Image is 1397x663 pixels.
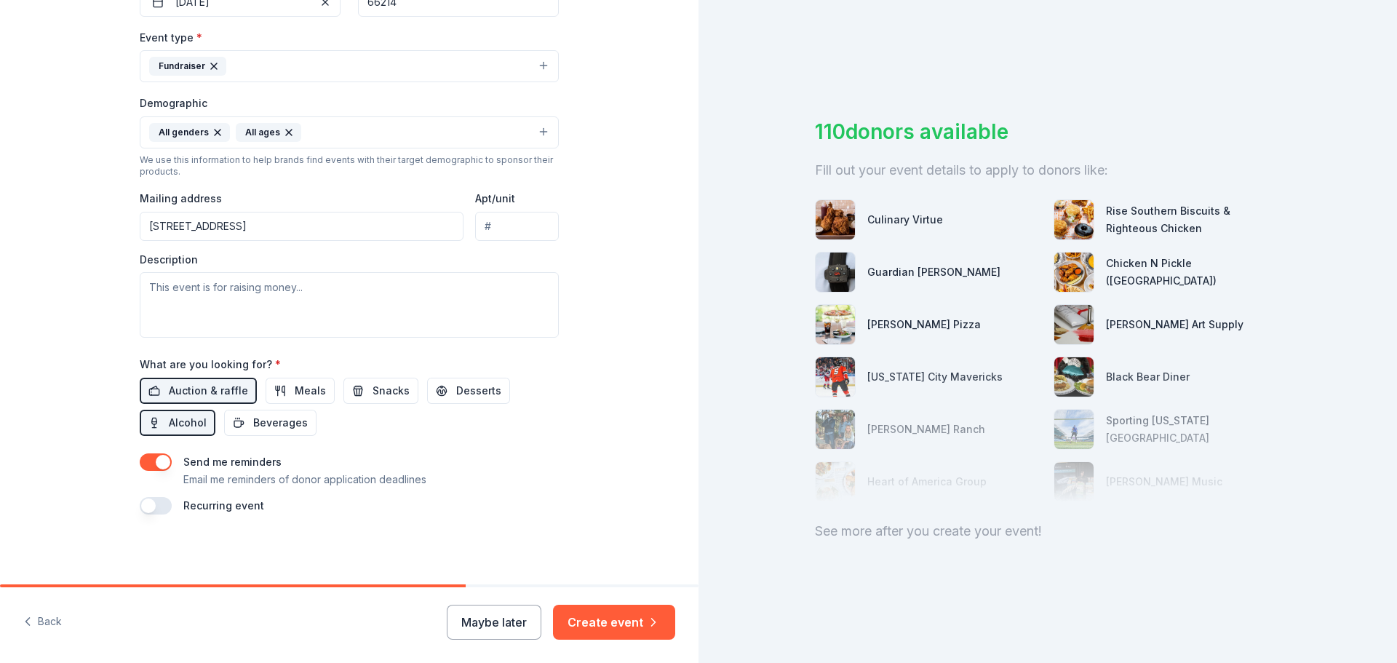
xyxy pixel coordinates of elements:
[236,123,301,142] div: All ages
[149,123,230,142] div: All genders
[266,378,335,404] button: Meals
[140,50,559,82] button: Fundraiser
[1054,253,1094,292] img: photo for Chicken N Pickle (Overland Park)
[815,116,1281,147] div: 110 donors available
[295,382,326,400] span: Meals
[447,605,541,640] button: Maybe later
[140,154,559,178] div: We use this information to help brands find events with their target demographic to sponsor their...
[169,414,207,432] span: Alcohol
[1106,255,1281,290] div: Chicken N Pickle ([GEOGRAPHIC_DATA])
[867,316,981,333] div: [PERSON_NAME] Pizza
[140,212,463,241] input: Enter a US address
[427,378,510,404] button: Desserts
[373,382,410,400] span: Snacks
[1106,202,1281,237] div: Rise Southern Biscuits & Righteous Chicken
[140,116,559,148] button: All gendersAll ages
[475,212,559,241] input: #
[183,499,264,512] label: Recurring event
[183,456,282,468] label: Send me reminders
[815,520,1281,543] div: See more after you create your event!
[149,57,226,76] div: Fundraiser
[224,410,317,436] button: Beverages
[140,96,207,111] label: Demographic
[343,378,418,404] button: Snacks
[1054,305,1094,344] img: photo for Trekell Art Supply
[553,605,675,640] button: Create event
[1054,200,1094,239] img: photo for Rise Southern Biscuits & Righteous Chicken
[140,31,202,45] label: Event type
[815,159,1281,182] div: Fill out your event details to apply to donors like:
[140,191,222,206] label: Mailing address
[816,200,855,239] img: photo for Culinary Virtue
[475,191,515,206] label: Apt/unit
[140,378,257,404] button: Auction & raffle
[23,607,62,638] button: Back
[456,382,501,400] span: Desserts
[169,382,248,400] span: Auction & raffle
[140,253,198,267] label: Description
[816,253,855,292] img: photo for Guardian Angel Device
[140,357,281,372] label: What are you looking for?
[253,414,308,432] span: Beverages
[816,305,855,344] img: photo for Dewey's Pizza
[183,471,426,488] p: Email me reminders of donor application deadlines
[867,211,943,229] div: Culinary Virtue
[867,263,1000,281] div: Guardian [PERSON_NAME]
[140,410,215,436] button: Alcohol
[1106,316,1243,333] div: [PERSON_NAME] Art Supply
